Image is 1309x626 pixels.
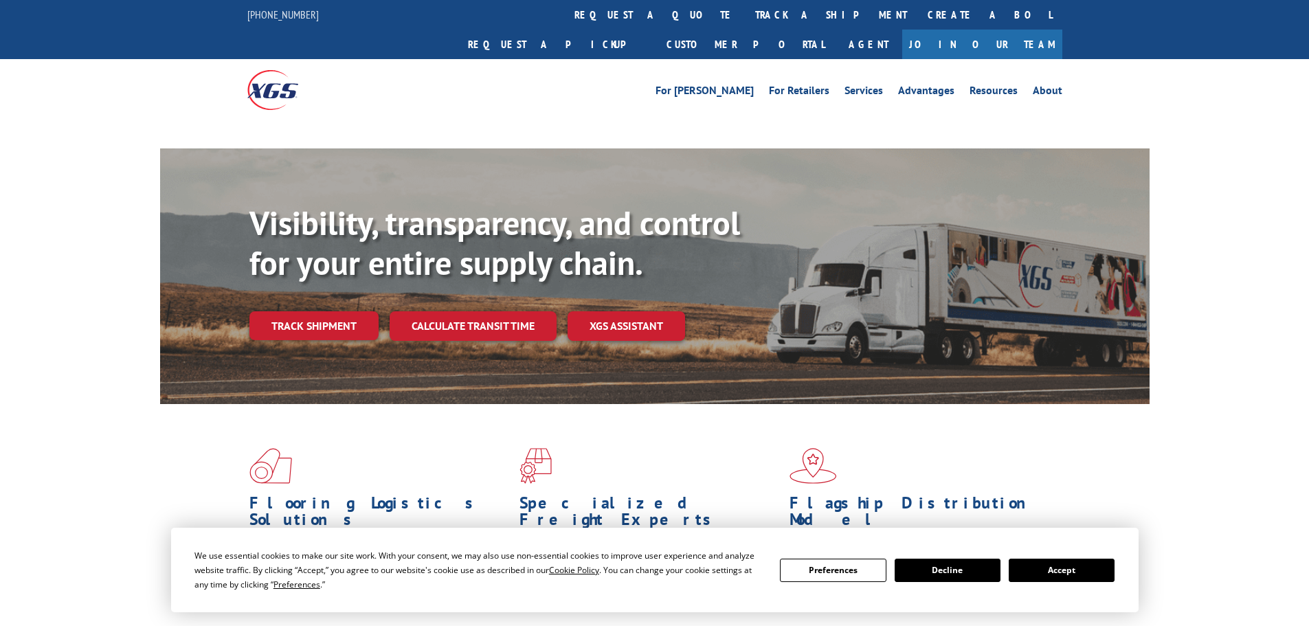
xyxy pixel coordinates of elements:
[249,311,379,340] a: Track shipment
[273,579,320,590] span: Preferences
[895,559,1000,582] button: Decline
[844,85,883,100] a: Services
[247,8,319,21] a: [PHONE_NUMBER]
[769,85,829,100] a: For Retailers
[656,85,754,100] a: For [PERSON_NAME]
[656,30,835,59] a: Customer Portal
[249,448,292,484] img: xgs-icon-total-supply-chain-intelligence-red
[1033,85,1062,100] a: About
[780,559,886,582] button: Preferences
[568,311,685,341] a: XGS ASSISTANT
[390,311,557,341] a: Calculate transit time
[249,495,509,535] h1: Flooring Logistics Solutions
[458,30,656,59] a: Request a pickup
[790,448,837,484] img: xgs-icon-flagship-distribution-model-red
[519,448,552,484] img: xgs-icon-focused-on-flooring-red
[249,201,740,284] b: Visibility, transparency, and control for your entire supply chain.
[898,85,954,100] a: Advantages
[1009,559,1115,582] button: Accept
[835,30,902,59] a: Agent
[970,85,1018,100] a: Resources
[171,528,1139,612] div: Cookie Consent Prompt
[519,495,779,535] h1: Specialized Freight Experts
[194,548,763,592] div: We use essential cookies to make our site work. With your consent, we may also use non-essential ...
[549,564,599,576] span: Cookie Policy
[902,30,1062,59] a: Join Our Team
[790,495,1049,535] h1: Flagship Distribution Model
